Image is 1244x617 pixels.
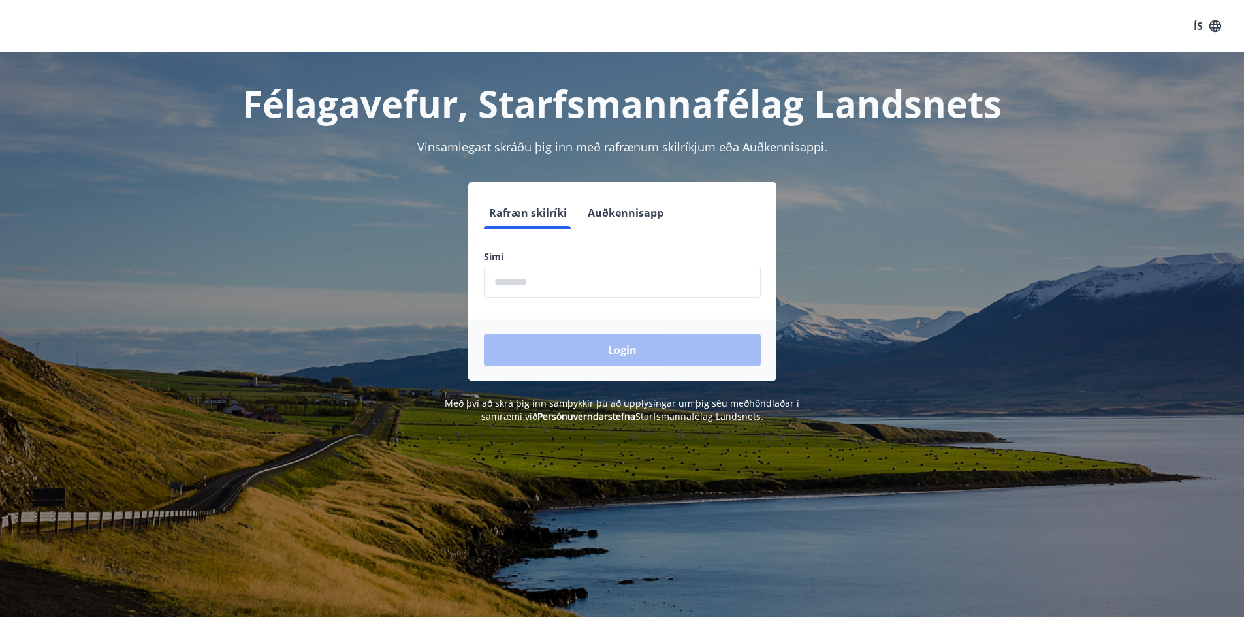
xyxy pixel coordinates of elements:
span: Með því að skrá þig inn samþykkir þú að upplýsingar um þig séu meðhöndlaðar í samræmi við Starfsm... [445,397,799,422]
label: Sími [484,250,761,263]
a: Persónuverndarstefna [537,410,635,422]
button: Rafræn skilríki [484,197,572,229]
button: ÍS [1187,14,1228,38]
button: Auðkennisapp [582,197,669,229]
span: Vinsamlegast skráðu þig inn með rafrænum skilríkjum eða Auðkennisappi. [417,139,827,155]
h1: Félagavefur, Starfsmannafélag Landsnets [168,78,1077,128]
